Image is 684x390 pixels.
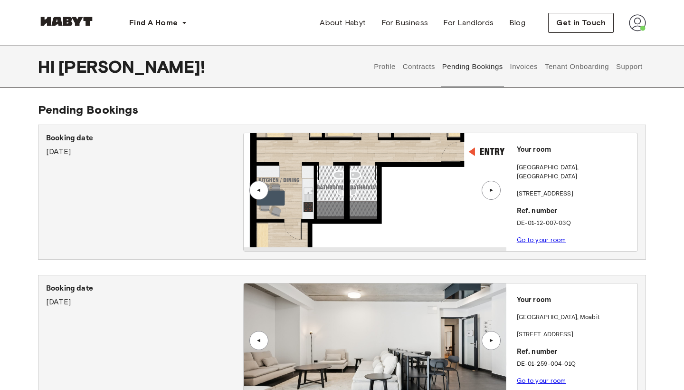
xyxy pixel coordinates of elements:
button: Find A Home [122,13,195,32]
img: avatar [629,14,646,31]
div: [DATE] [46,283,243,308]
a: About Habyt [312,13,373,32]
span: For Business [381,17,428,29]
a: Go to your room [517,236,566,244]
button: Profile [373,46,397,88]
p: Your room [517,145,634,156]
span: About Habyt [320,17,366,29]
div: ▲ [486,337,496,343]
img: Habyt [38,17,95,26]
span: [PERSON_NAME] ! [58,57,205,77]
p: Booking date [46,133,243,144]
button: Tenant Onboarding [544,46,610,88]
button: Contracts [401,46,436,88]
p: Ref. number [517,206,634,217]
a: Go to your room [517,377,566,384]
p: Your room [517,295,634,306]
img: Image of the room [244,133,506,247]
span: Pending Bookings [38,103,138,117]
a: Blog [502,13,533,32]
span: Hi [38,57,58,77]
span: Get in Touch [556,17,606,29]
div: user profile tabs [370,46,646,88]
p: DE-01-12-007-03Q [517,219,634,228]
p: [GEOGRAPHIC_DATA] , Moabit [517,313,600,322]
div: ▲ [254,187,264,193]
div: ▲ [254,337,264,343]
button: Pending Bookings [441,46,504,88]
button: Invoices [509,46,539,88]
a: For Business [374,13,436,32]
button: Get in Touch [548,13,614,33]
span: For Landlords [443,17,494,29]
div: ▲ [486,187,496,193]
a: For Landlords [436,13,501,32]
span: Find A Home [129,17,178,29]
p: DE-01-259-004-01Q [517,360,634,369]
span: Blog [509,17,526,29]
div: [DATE] [46,133,243,157]
p: [GEOGRAPHIC_DATA] , [GEOGRAPHIC_DATA] [517,163,634,182]
p: [STREET_ADDRESS] [517,189,634,199]
p: Ref. number [517,347,634,358]
button: Support [615,46,644,88]
p: Booking date [46,283,243,294]
p: [STREET_ADDRESS] [517,330,634,340]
